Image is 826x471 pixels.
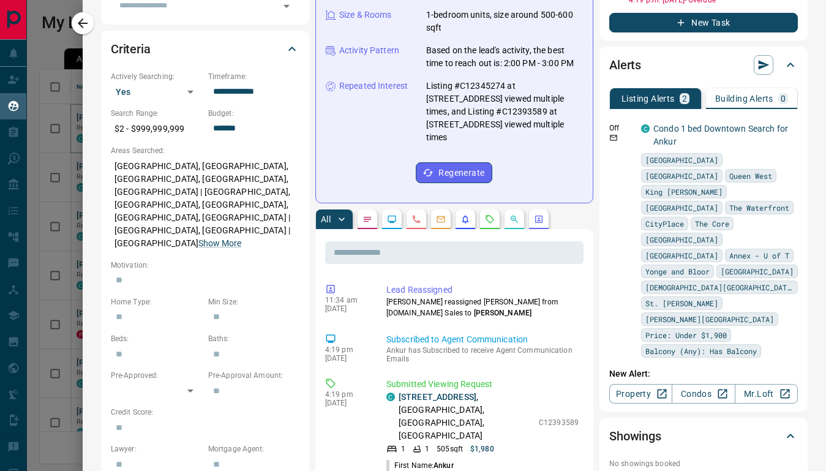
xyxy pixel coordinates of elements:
p: All [321,215,331,224]
p: 4:19 pm [325,345,368,354]
a: [STREET_ADDRESS] [399,392,476,402]
p: , [GEOGRAPHIC_DATA], [GEOGRAPHIC_DATA], [GEOGRAPHIC_DATA] [399,391,533,442]
p: 2 [682,94,687,103]
button: Show More [198,237,241,250]
p: Pre-Approval Amount: [208,370,299,381]
p: Listing Alerts [621,94,675,103]
span: The Waterfront [729,202,789,214]
div: condos.ca [386,393,395,401]
p: Based on the lead's activity, the best time to reach out is: 2:00 PM - 3:00 PM [426,44,583,70]
svg: Opportunities [509,214,519,224]
span: CityPlace [645,217,684,230]
p: Submitted Viewing Request [386,378,579,391]
p: [DATE] [325,399,368,407]
span: Price: Under $1,900 [645,329,727,341]
p: 505 sqft [437,443,463,454]
svg: Notes [362,214,372,224]
h2: Criteria [111,39,151,59]
span: [GEOGRAPHIC_DATA] [645,154,718,166]
div: Criteria [111,34,299,64]
span: [DEMOGRAPHIC_DATA][GEOGRAPHIC_DATA] [645,281,794,293]
span: [PERSON_NAME][GEOGRAPHIC_DATA] [645,313,774,325]
a: Condos [672,384,735,404]
h2: Showings [609,426,661,446]
p: Home Type: [111,296,202,307]
svg: Calls [411,214,421,224]
p: 1-bedroom units, size around 500-600 sqft [426,9,583,34]
p: [DATE] [325,354,368,363]
p: Search Range: [111,108,202,119]
span: Ankur [434,461,454,470]
p: 4:19 pm [325,390,368,399]
p: [PERSON_NAME] reassigned [PERSON_NAME] from [DOMAIN_NAME] Sales to [386,296,579,318]
p: Ankur has Subscribed to receive Agent Communication Emails [386,346,579,363]
p: Size & Rooms [339,9,392,21]
p: $1,980 [470,443,494,454]
p: [GEOGRAPHIC_DATA], [GEOGRAPHIC_DATA], [GEOGRAPHIC_DATA], [GEOGRAPHIC_DATA], [GEOGRAPHIC_DATA] | [... [111,156,299,254]
span: [GEOGRAPHIC_DATA] [645,233,718,246]
p: Pre-Approved: [111,370,202,381]
p: 0 [781,94,786,103]
p: C12393589 [539,417,579,428]
svg: Requests [485,214,495,224]
svg: Agent Actions [534,214,544,224]
a: Condo 1 bed Downtown Search for Ankur [653,124,788,146]
p: Min Size: [208,296,299,307]
p: Mortgage Agent: [208,443,299,454]
span: [GEOGRAPHIC_DATA] [721,265,794,277]
div: Alerts [609,50,798,80]
span: [PERSON_NAME] [474,309,531,317]
p: No showings booked [609,458,798,469]
span: [GEOGRAPHIC_DATA] [645,202,718,214]
button: New Task [609,13,798,32]
p: Repeated Interest [339,80,408,92]
span: [GEOGRAPHIC_DATA] [645,170,718,182]
div: Yes [111,82,202,102]
span: The Core [695,217,729,230]
a: Property [609,384,672,404]
p: 11:34 am [325,296,368,304]
p: Budget: [208,108,299,119]
span: King [PERSON_NAME] [645,186,723,198]
p: Credit Score: [111,407,299,418]
p: Motivation: [111,260,299,271]
p: Activity Pattern [339,44,399,57]
span: [GEOGRAPHIC_DATA] [645,249,718,262]
p: Lead Reassigned [386,284,579,296]
span: Queen West [729,170,772,182]
svg: Emails [436,214,446,224]
p: Listing #C12345274 at [STREET_ADDRESS] viewed multiple times, and Listing #C12393589 at [STREET_A... [426,80,583,144]
span: Balcony (Any): Has Balcony [645,345,757,357]
p: Lawyer: [111,443,202,454]
span: St. [PERSON_NAME] [645,297,718,309]
p: Off [609,122,634,134]
p: Areas Searched: [111,145,299,156]
p: Subscribed to Agent Communication [386,333,579,346]
button: Regenerate [416,162,492,183]
span: Annex - U of T [729,249,789,262]
p: 1 [425,443,429,454]
p: Building Alerts [715,94,773,103]
p: [DATE] [325,304,368,313]
div: Showings [609,421,798,451]
svg: Lead Browsing Activity [387,214,397,224]
p: First Name: [386,460,454,471]
h2: Alerts [609,55,641,75]
a: Mr.Loft [735,384,798,404]
p: Timeframe: [208,71,299,82]
p: Beds: [111,333,202,344]
p: Actively Searching: [111,71,202,82]
p: Baths: [208,333,299,344]
div: condos.ca [641,124,650,133]
svg: Listing Alerts [460,214,470,224]
span: Yonge and Bloor [645,265,710,277]
svg: Email [609,134,618,142]
p: New Alert: [609,367,798,380]
p: $2 - $999,999,999 [111,119,202,139]
p: 1 [401,443,405,454]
